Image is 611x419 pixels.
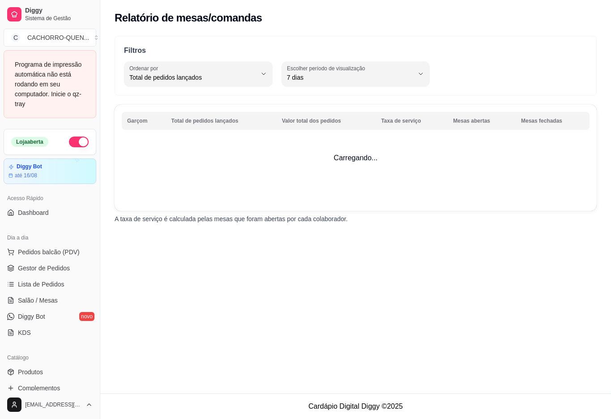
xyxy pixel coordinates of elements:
span: Complementos [18,384,60,393]
span: [EMAIL_ADDRESS][DOMAIN_NAME] [25,401,82,408]
span: 7 dias [287,73,414,82]
a: Salão / Mesas [4,293,96,308]
div: Dia a dia [4,231,96,245]
p: Filtros [124,45,587,56]
span: Diggy [25,7,93,15]
footer: Cardápio Digital Diggy © 2025 [100,393,611,419]
div: Catálogo [4,351,96,365]
span: Produtos [18,368,43,376]
span: Pedidos balcão (PDV) [18,248,80,257]
button: Select a team [4,29,96,47]
label: Escolher período de visualização [287,64,368,72]
a: DiggySistema de Gestão [4,4,96,25]
span: C [11,33,20,42]
a: Lista de Pedidos [4,277,96,291]
a: Diggy Botnovo [4,309,96,324]
button: Alterar Status [69,137,89,147]
button: Pedidos balcão (PDV) [4,245,96,259]
a: Diggy Botaté 16/08 [4,158,96,184]
h2: Relatório de mesas/comandas [115,11,262,25]
span: KDS [18,328,31,337]
a: KDS [4,325,96,340]
div: Loja aberta [11,137,48,147]
article: Diggy Bot [17,163,42,170]
span: Diggy Bot [18,312,45,321]
p: A taxa de serviço é calculada pelas mesas que foram abertas por cada colaborador. [115,214,597,223]
span: Total de pedidos lançados [129,73,256,82]
span: Gestor de Pedidos [18,264,70,273]
button: [EMAIL_ADDRESS][DOMAIN_NAME] [4,394,96,415]
button: Escolher período de visualização7 dias [282,61,430,86]
label: Ordenar por [129,64,161,72]
a: Gestor de Pedidos [4,261,96,275]
div: Programa de impressão automática não está rodando em seu computador. Inicie o qz-tray [15,60,85,109]
td: Carregando... [115,105,597,211]
a: Dashboard [4,205,96,220]
span: Dashboard [18,208,49,217]
span: Lista de Pedidos [18,280,64,289]
span: Salão / Mesas [18,296,58,305]
button: Ordenar porTotal de pedidos lançados [124,61,273,86]
a: Produtos [4,365,96,379]
span: Sistema de Gestão [25,15,93,22]
a: Complementos [4,381,96,395]
div: Acesso Rápido [4,191,96,205]
article: até 16/08 [15,172,37,179]
div: CACHORRO-QUEN ... [27,33,89,42]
